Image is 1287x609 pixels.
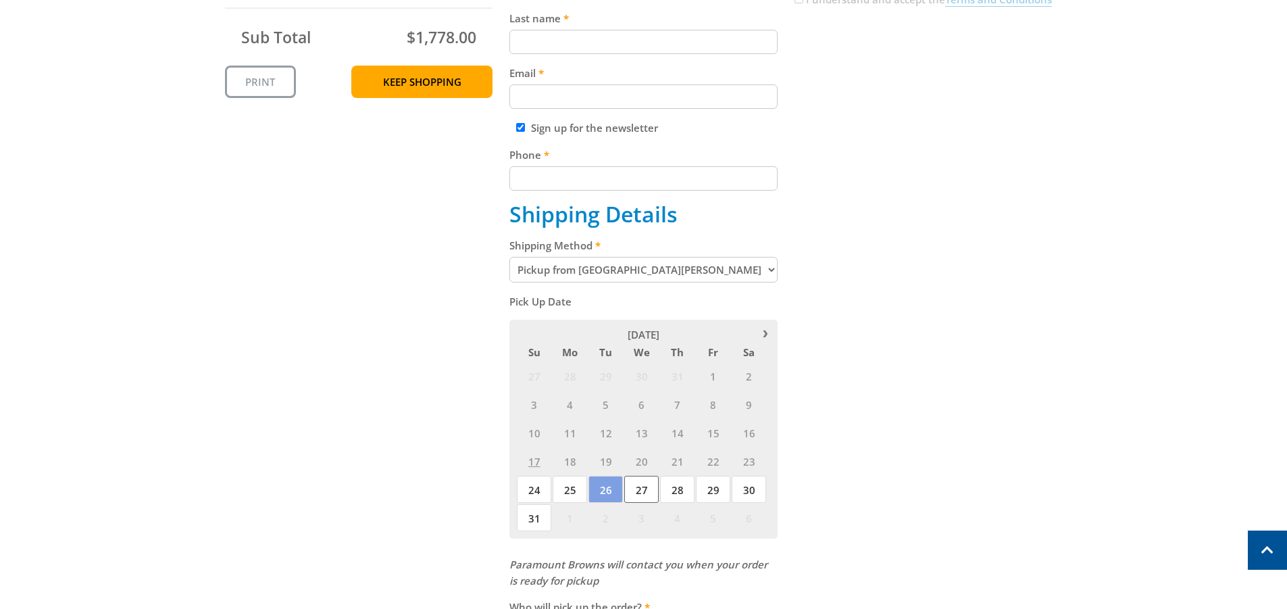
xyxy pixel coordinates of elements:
[553,419,587,446] span: 11
[588,343,623,361] span: Tu
[732,447,766,474] span: 23
[509,237,778,253] label: Shipping Method
[660,362,695,389] span: 31
[696,419,730,446] span: 15
[553,391,587,418] span: 4
[588,504,623,531] span: 2
[351,66,493,98] a: Keep Shopping
[553,343,587,361] span: Mo
[624,362,659,389] span: 30
[624,419,659,446] span: 13
[696,343,730,361] span: Fr
[517,343,551,361] span: Su
[517,504,551,531] span: 31
[696,362,730,389] span: 1
[624,391,659,418] span: 6
[660,447,695,474] span: 21
[660,476,695,503] span: 28
[624,476,659,503] span: 27
[509,558,767,587] em: Paramount Browns will contact you when your order is ready for pickup
[517,476,551,503] span: 24
[509,10,778,26] label: Last name
[624,504,659,531] span: 3
[553,447,587,474] span: 18
[517,391,551,418] span: 3
[696,504,730,531] span: 5
[624,343,659,361] span: We
[509,166,778,191] input: Please enter your telephone number.
[509,30,778,54] input: Please enter your last name.
[732,343,766,361] span: Sa
[553,504,587,531] span: 1
[407,26,476,48] span: $1,778.00
[509,201,778,227] h2: Shipping Details
[509,147,778,163] label: Phone
[588,447,623,474] span: 19
[531,121,658,135] label: Sign up for the newsletter
[732,419,766,446] span: 16
[732,391,766,418] span: 9
[517,419,551,446] span: 10
[588,476,623,503] span: 26
[660,504,695,531] span: 4
[696,447,730,474] span: 22
[553,476,587,503] span: 25
[517,447,551,474] span: 17
[517,362,551,389] span: 27
[509,84,778,109] input: Please enter your email address.
[588,419,623,446] span: 12
[628,328,659,341] span: [DATE]
[660,419,695,446] span: 14
[509,65,778,81] label: Email
[624,447,659,474] span: 20
[509,257,778,283] select: Please select a shipping method.
[660,343,695,361] span: Th
[696,476,730,503] span: 29
[696,391,730,418] span: 8
[588,391,623,418] span: 5
[732,476,766,503] span: 30
[732,504,766,531] span: 6
[732,362,766,389] span: 2
[225,66,296,98] a: Print
[509,293,778,310] label: Pick Up Date
[588,362,623,389] span: 29
[553,362,587,389] span: 28
[660,391,695,418] span: 7
[241,26,311,48] span: Sub Total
